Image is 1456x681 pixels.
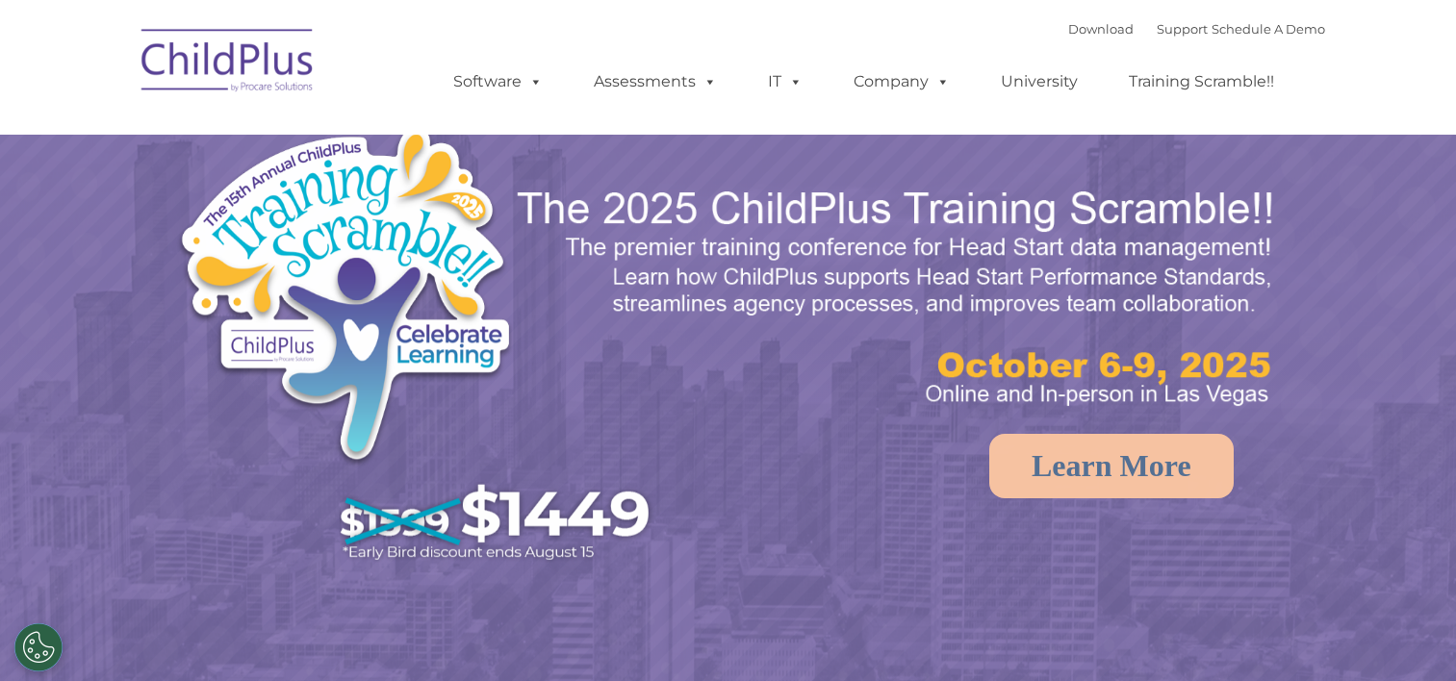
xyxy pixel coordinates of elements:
a: Schedule A Demo [1212,21,1325,37]
a: Support [1157,21,1208,37]
a: Company [834,63,969,101]
img: ChildPlus by Procare Solutions [132,15,324,112]
font: | [1068,21,1325,37]
a: Software [434,63,562,101]
a: Training Scramble!! [1110,63,1293,101]
a: Assessments [575,63,736,101]
button: Cookies Settings [14,623,63,671]
a: Learn More [989,434,1234,498]
a: Download [1068,21,1134,37]
a: University [982,63,1097,101]
a: IT [749,63,822,101]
